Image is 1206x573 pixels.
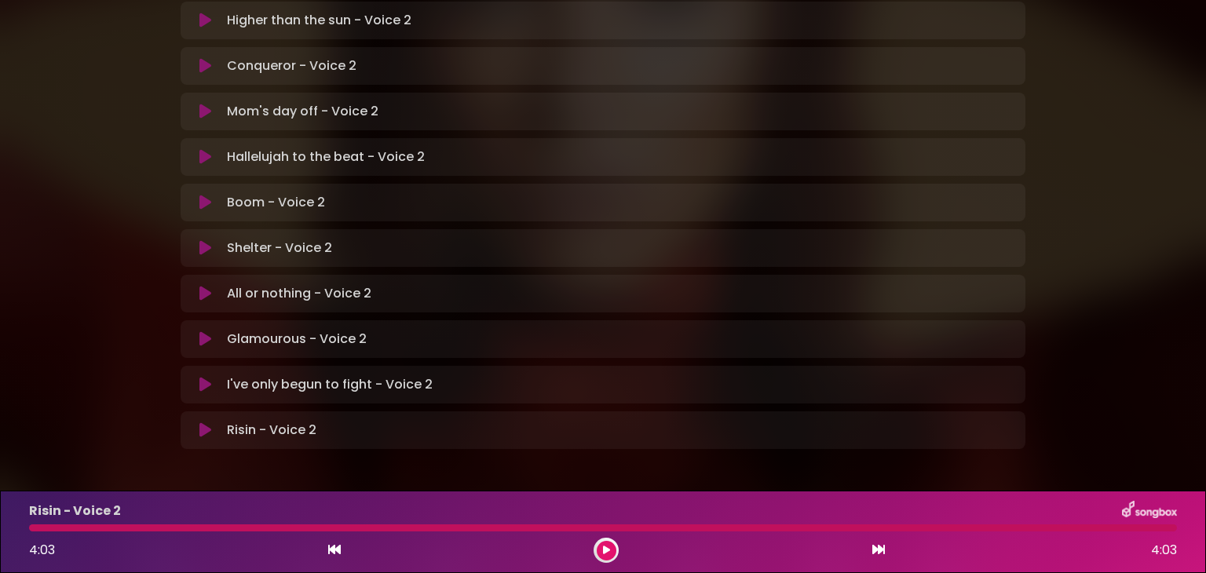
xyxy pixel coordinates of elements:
[227,193,325,212] p: Boom - Voice 2
[227,102,378,121] p: Mom's day off - Voice 2
[227,284,371,303] p: All or nothing - Voice 2
[227,330,367,349] p: Glamourous - Voice 2
[29,502,121,520] p: Risin - Voice 2
[227,148,425,166] p: Hallelujah to the beat - Voice 2
[227,421,316,440] p: Risin - Voice 2
[227,375,433,394] p: I've only begun to fight - Voice 2
[227,11,411,30] p: Higher than the sun - Voice 2
[227,57,356,75] p: Conqueror - Voice 2
[227,239,332,257] p: Shelter - Voice 2
[1122,501,1177,521] img: songbox-logo-white.png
